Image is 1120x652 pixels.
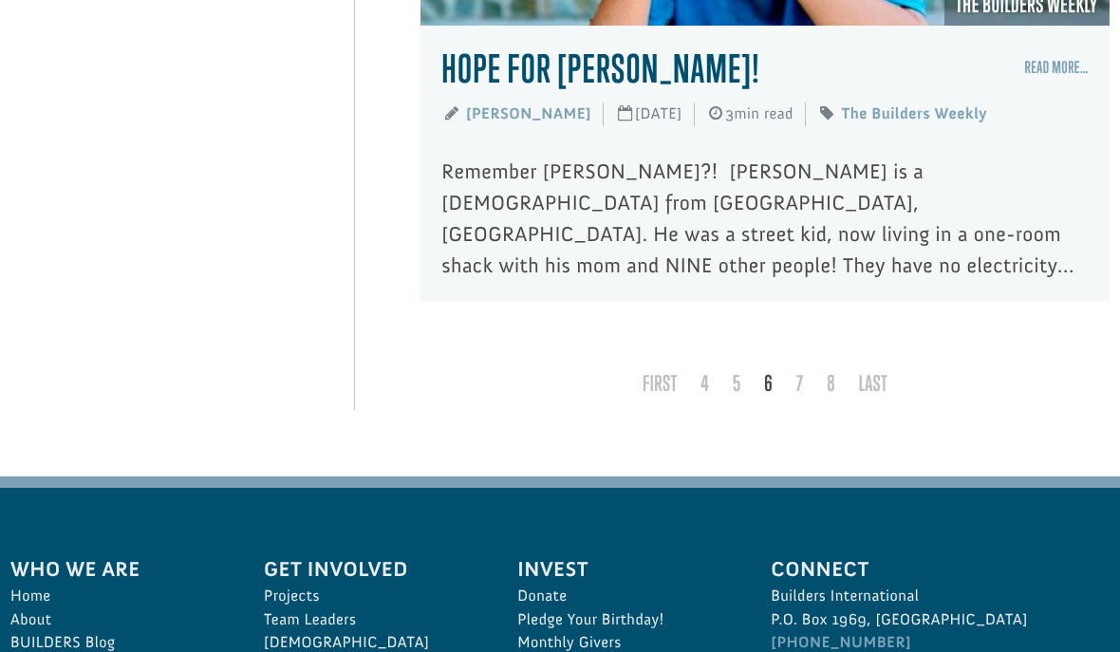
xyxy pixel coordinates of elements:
a: Last [847,368,899,402]
span: [GEOGRAPHIC_DATA] , [GEOGRAPHIC_DATA] [51,76,261,89]
a: Donate [517,586,729,609]
p: Remember [PERSON_NAME]?! [PERSON_NAME] is a [DEMOGRAPHIC_DATA] from [GEOGRAPHIC_DATA], [GEOGRAPHI... [441,157,1089,282]
a: First [631,368,690,402]
a: 4 [689,368,720,402]
a: Hope for [PERSON_NAME]! [441,47,759,92]
a: Read More… [1024,59,1089,78]
strong: 6 [753,368,785,402]
a: 5 [721,368,753,402]
a: Projects [264,586,476,609]
img: emoji thumbsUp [34,40,49,55]
a: The Builders Weekly [841,105,986,124]
div: [PERSON_NAME] donated $50 [34,19,261,57]
a: [PERSON_NAME] [466,105,591,124]
span: Connect [771,554,1110,586]
span: 3min read [694,92,805,140]
span: [DATE] [604,92,695,140]
a: Team Leaders [264,609,476,633]
span: Invest [517,554,729,586]
span: Get Involved [264,554,476,586]
a: 7 [784,368,814,402]
a: Home [10,586,222,609]
img: US.png [34,76,47,89]
div: to [34,59,261,72]
a: Pledge Your Birthday! [517,609,729,633]
span: Who We Are [10,554,222,586]
strong: [GEOGRAPHIC_DATA] [45,58,160,72]
a: 8 [815,368,847,402]
a: About [10,609,222,633]
button: Donate [269,38,353,72]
